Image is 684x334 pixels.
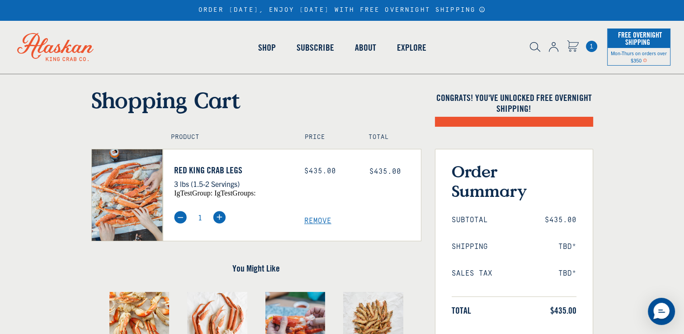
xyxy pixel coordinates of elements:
span: Mon-Thurs on orders over $350 [611,50,667,63]
h4: You Might Like [91,263,421,274]
a: About [344,22,386,73]
span: $435.00 [369,167,401,176]
h3: Order Summary [452,162,576,200]
h1: Shopping Cart [91,87,421,113]
h4: Total [368,134,413,141]
a: Remove [304,217,421,225]
img: plus [213,211,226,224]
a: Explore [386,22,436,73]
span: $435.00 [545,216,576,224]
img: Alaskan King Crab Co. logo [5,20,106,74]
span: igTestGroups: [214,189,255,197]
h4: Price [305,134,349,141]
h4: Product [171,134,285,141]
a: Red King Crab Legs [174,165,291,176]
span: Total [452,305,471,316]
span: $435.00 [550,305,576,316]
a: Subscribe [286,22,344,73]
div: ORDER [DATE], ENJOY [DATE] WITH FREE OVERNIGHT SHIPPING [198,6,486,14]
a: Announcement Bar Modal [479,6,486,13]
span: Free Overnight Shipping [616,28,662,49]
a: Cart [567,40,579,53]
h4: Congrats! You've unlocked FREE OVERNIGHT SHIPPING! [435,92,593,114]
a: Shop [247,22,286,73]
span: Shipping [452,243,488,251]
span: 1 [586,41,597,52]
img: minus [174,211,187,224]
span: Shipping Notice Icon [643,57,647,63]
span: Subtotal [452,216,488,224]
img: search [530,42,540,52]
img: account [549,42,558,52]
a: Cart [586,41,597,52]
span: Sales Tax [452,269,492,278]
div: $435.00 [304,167,356,176]
div: Messenger Dummy Widget [648,298,675,325]
span: igTestGroup: [174,189,212,197]
img: Red King Crab Legs - 3 lbs (1.5-2 Servings) [92,149,163,241]
p: 3 lbs (1.5-2 Servings) [174,178,291,190]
